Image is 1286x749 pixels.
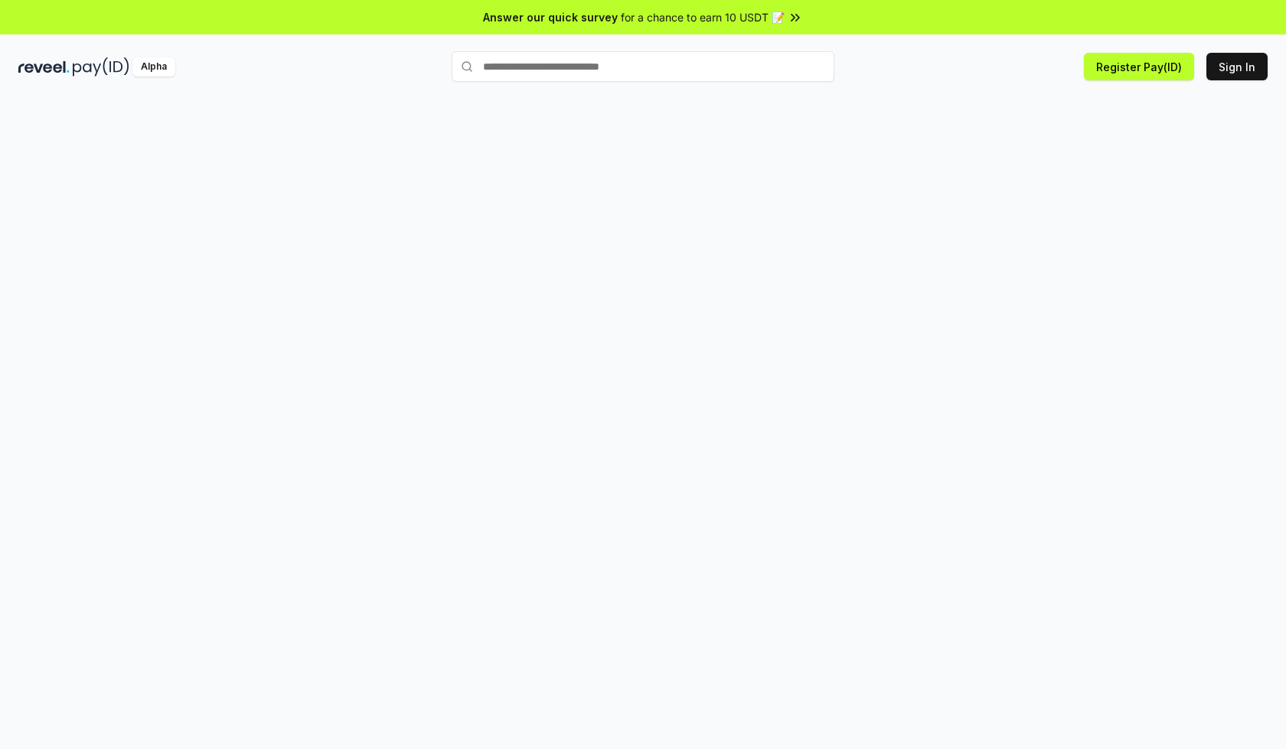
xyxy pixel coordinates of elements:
[1206,53,1268,80] button: Sign In
[1084,53,1194,80] button: Register Pay(ID)
[483,9,618,25] span: Answer our quick survey
[73,57,129,77] img: pay_id
[132,57,175,77] div: Alpha
[621,9,785,25] span: for a chance to earn 10 USDT 📝
[18,57,70,77] img: reveel_dark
